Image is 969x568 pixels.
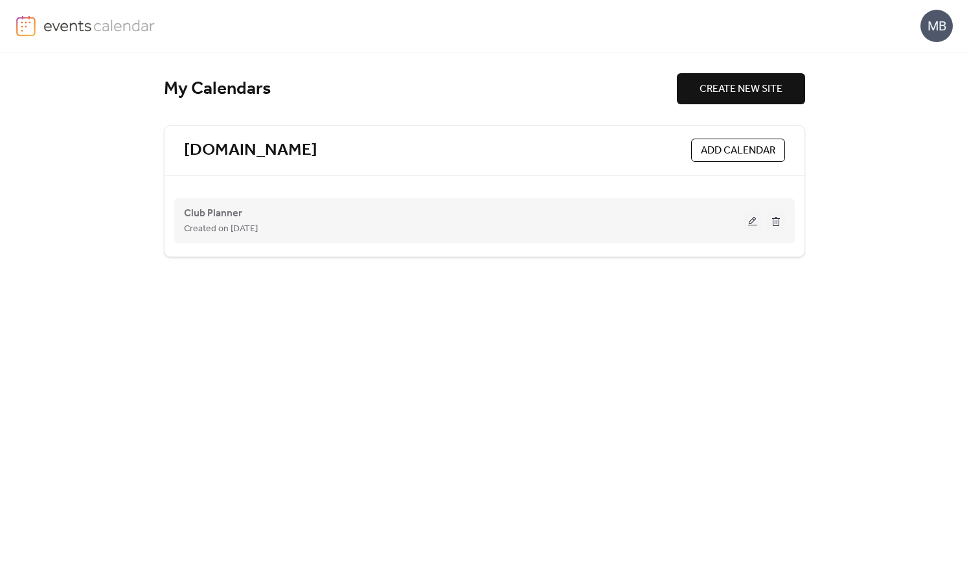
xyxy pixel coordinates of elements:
[16,16,36,36] img: logo
[184,210,242,217] a: Club Planner
[691,139,785,162] button: ADD CALENDAR
[701,143,775,159] span: ADD CALENDAR
[43,16,155,35] img: logo-type
[184,206,242,222] span: Club Planner
[920,10,953,42] div: MB
[677,73,805,104] button: CREATE NEW SITE
[184,140,317,161] a: [DOMAIN_NAME]
[700,82,782,97] span: CREATE NEW SITE
[184,222,258,237] span: Created on [DATE]
[164,78,677,100] div: My Calendars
